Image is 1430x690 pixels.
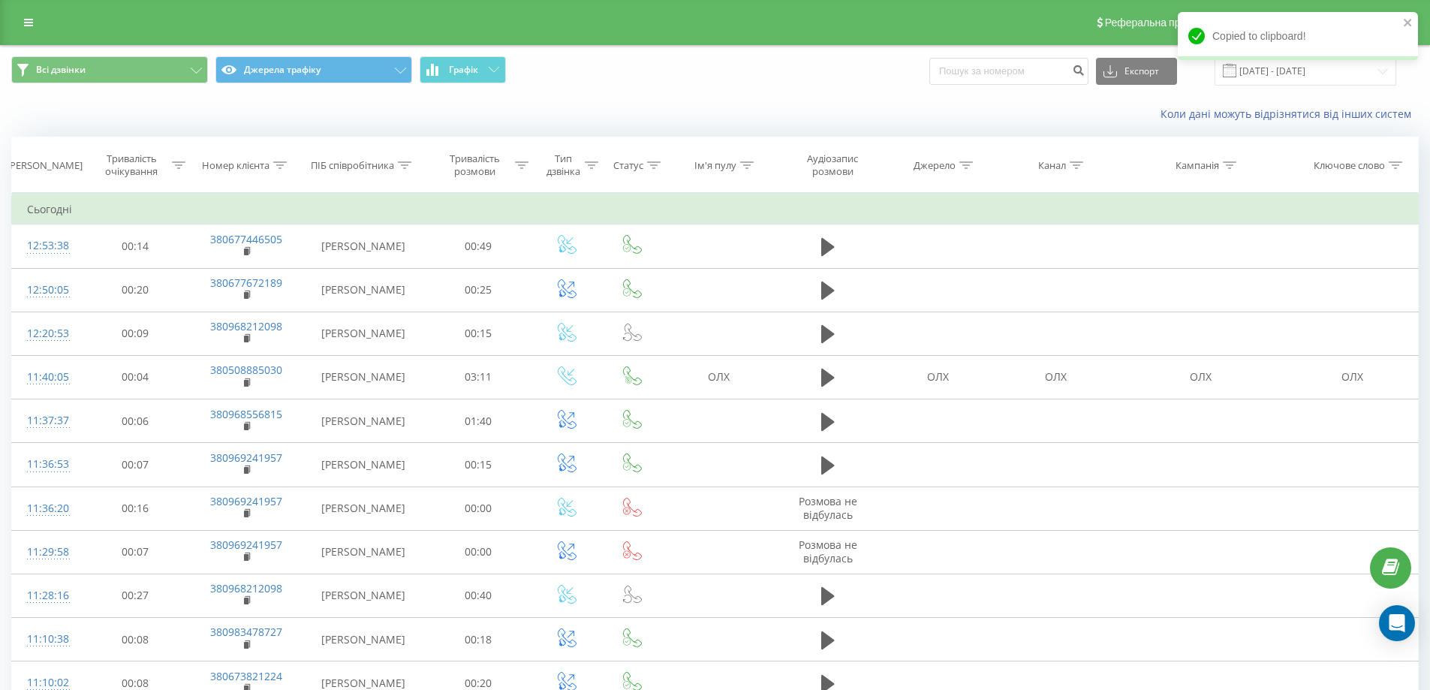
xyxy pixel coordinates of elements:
td: ОЛХ [880,355,997,399]
div: 11:28:16 [27,581,66,610]
td: 00:27 [81,574,190,617]
div: Номер клієнта [202,159,269,172]
button: Експорт [1096,58,1177,85]
div: 12:53:38 [27,231,66,261]
a: 380983478727 [210,625,282,639]
td: Сьогодні [12,194,1419,224]
div: ПІБ співробітника [311,159,394,172]
div: 11:36:53 [27,450,66,479]
div: Ім'я пулу [694,159,736,172]
a: 380968556815 [210,407,282,421]
td: 00:20 [81,268,190,312]
div: 12:50:05 [27,276,66,305]
div: Open Intercom Messenger [1379,605,1415,641]
td: [PERSON_NAME] [303,312,424,355]
div: Статус [613,159,643,172]
td: 01:40 [424,399,533,443]
a: 380508885030 [210,363,282,377]
td: ОЛХ [1287,355,1418,399]
td: 00:49 [424,224,533,268]
td: 00:06 [81,399,190,443]
div: Тривалість розмови [438,152,512,178]
div: 11:40:05 [27,363,66,392]
div: [PERSON_NAME] [7,159,83,172]
span: Графік [449,65,478,75]
td: [PERSON_NAME] [303,618,424,661]
a: 380677672189 [210,276,282,290]
td: [PERSON_NAME] [303,268,424,312]
button: close [1403,17,1413,31]
div: 11:37:37 [27,406,66,435]
button: Всі дзвінки [11,56,208,83]
td: [PERSON_NAME] [303,399,424,443]
span: Розмова не відбулась [799,538,857,565]
td: 00:07 [81,530,190,574]
div: Аудіозапис розмови [789,152,876,178]
div: 11:36:20 [27,494,66,523]
div: Copied to clipboard! [1178,12,1418,60]
td: 00:14 [81,224,190,268]
td: 03:11 [424,355,533,399]
td: ОЛХ [663,355,775,399]
a: 380969241957 [210,494,282,508]
a: 380677446505 [210,232,282,246]
a: 380969241957 [210,538,282,552]
td: [PERSON_NAME] [303,530,424,574]
div: Ключове слово [1314,159,1385,172]
span: Всі дзвінки [36,64,86,76]
td: 00:18 [424,618,533,661]
td: 00:00 [424,530,533,574]
td: [PERSON_NAME] [303,574,424,617]
div: Кампанія [1176,159,1219,172]
td: 00:09 [81,312,190,355]
td: [PERSON_NAME] [303,355,424,399]
td: 00:04 [81,355,190,399]
td: 00:16 [81,487,190,530]
td: 00:07 [81,443,190,487]
button: Джерела трафіку [215,56,412,83]
td: 00:08 [81,618,190,661]
a: 380673821224 [210,669,282,683]
td: ОЛХ [997,355,1114,399]
td: [PERSON_NAME] [303,224,424,268]
div: 11:29:58 [27,538,66,567]
td: [PERSON_NAME] [303,487,424,530]
div: Джерело [914,159,956,172]
a: 380968212098 [210,581,282,595]
td: 00:15 [424,443,533,487]
a: Коли дані можуть відрізнятися вiд інших систем [1161,107,1419,121]
span: Розмова не відбулась [799,494,857,522]
a: 380968212098 [210,319,282,333]
button: Графік [420,56,506,83]
td: 00:00 [424,487,533,530]
td: 00:25 [424,268,533,312]
div: 11:10:38 [27,625,66,654]
input: Пошук за номером [929,58,1088,85]
td: [PERSON_NAME] [303,443,424,487]
span: Реферальна програма [1105,17,1215,29]
div: Тип дзвінка [546,152,581,178]
td: 00:40 [424,574,533,617]
a: 380969241957 [210,450,282,465]
td: 00:15 [424,312,533,355]
div: Тривалість очікування [95,152,169,178]
td: ОЛХ [1114,355,1287,399]
div: 12:20:53 [27,319,66,348]
div: Канал [1038,159,1066,172]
